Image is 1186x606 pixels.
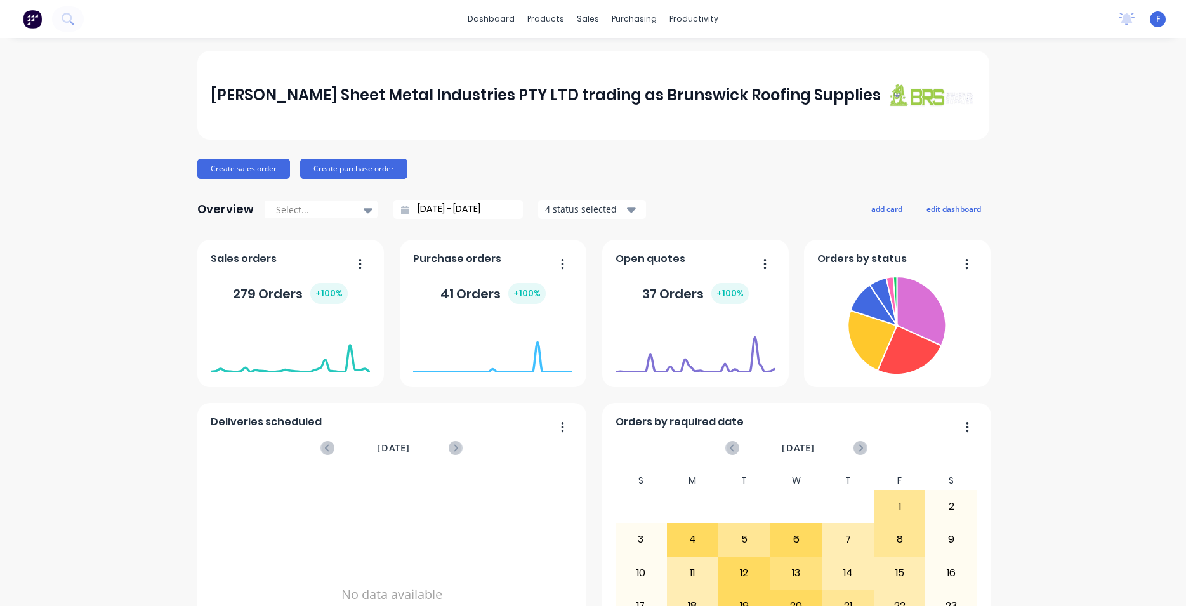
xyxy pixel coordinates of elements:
[570,10,605,29] div: sales
[863,201,911,217] button: add card
[822,557,873,589] div: 14
[615,471,667,490] div: S
[413,251,501,267] span: Purchase orders
[719,524,770,555] div: 5
[925,471,977,490] div: S
[711,283,749,304] div: + 100 %
[521,10,570,29] div: products
[197,159,290,179] button: Create sales order
[668,524,718,555] div: 4
[616,557,666,589] div: 10
[926,557,977,589] div: 16
[642,283,749,304] div: 37 Orders
[874,471,926,490] div: F
[461,10,521,29] a: dashboard
[538,200,646,219] button: 4 status selected
[874,524,925,555] div: 8
[770,471,822,490] div: W
[918,201,989,217] button: edit dashboard
[874,557,925,589] div: 15
[822,471,874,490] div: T
[782,441,815,455] span: [DATE]
[771,524,822,555] div: 6
[211,82,881,108] div: [PERSON_NAME] Sheet Metal Industries PTY LTD trading as Brunswick Roofing Supplies
[440,283,546,304] div: 41 Orders
[718,471,770,490] div: T
[23,10,42,29] img: Factory
[817,251,907,267] span: Orders by status
[545,202,625,216] div: 4 status selected
[668,557,718,589] div: 11
[508,283,546,304] div: + 100 %
[197,197,254,222] div: Overview
[667,471,719,490] div: M
[663,10,725,29] div: productivity
[211,251,277,267] span: Sales orders
[822,524,873,555] div: 7
[719,557,770,589] div: 12
[300,159,407,179] button: Create purchase order
[1156,13,1160,25] span: F
[377,441,410,455] span: [DATE]
[605,10,663,29] div: purchasing
[771,557,822,589] div: 13
[616,524,666,555] div: 3
[926,524,977,555] div: 9
[233,283,348,304] div: 279 Orders
[926,491,977,522] div: 2
[310,283,348,304] div: + 100 %
[616,251,685,267] span: Open quotes
[886,83,975,107] img: J A Sheet Metal Industries PTY LTD trading as Brunswick Roofing Supplies
[874,491,925,522] div: 1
